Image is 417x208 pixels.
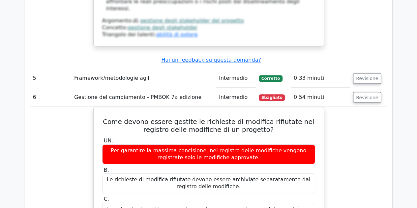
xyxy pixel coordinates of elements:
[219,75,248,81] font: Intermedio
[33,94,36,100] font: 6
[104,196,109,202] font: C.
[140,17,244,24] a: gestione degli stakeholder del progetto
[102,17,133,24] font: Argomento:
[261,95,282,100] font: Sbagliato
[33,75,36,81] font: 5
[74,94,201,100] font: Gestione del cambiamento - PMBOK 7a edizione
[107,176,310,190] font: Le richieste di modifica rifiutate devono essere archiviate separatamente dal registro delle modi...
[74,75,151,81] font: Framework/metodologie agili
[356,95,378,100] font: Revisione
[261,76,280,81] font: Corretto
[104,167,109,173] font: B.
[219,94,248,100] font: Intermedio
[356,76,378,81] font: Revisione
[156,31,197,38] a: abilità di potere
[102,24,128,31] font: Concetto:
[103,118,314,134] font: Come devono essere gestite le richieste di modifica rifiutate nel registro delle modifiche di un ...
[128,24,197,31] a: gestione degli stakeholder
[111,147,306,161] font: Per garantire la massima concisione, nel registro delle modifiche vengono registrate solo le modi...
[294,75,324,81] font: 0:33 minuti
[294,94,324,100] font: 0:54 minuti
[104,137,113,144] font: UN.
[102,31,156,38] font: Triangolo dei talenti:
[353,92,381,103] button: Revisione
[161,57,261,63] a: Hai un feedback su questa domanda?
[353,73,381,84] button: Revisione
